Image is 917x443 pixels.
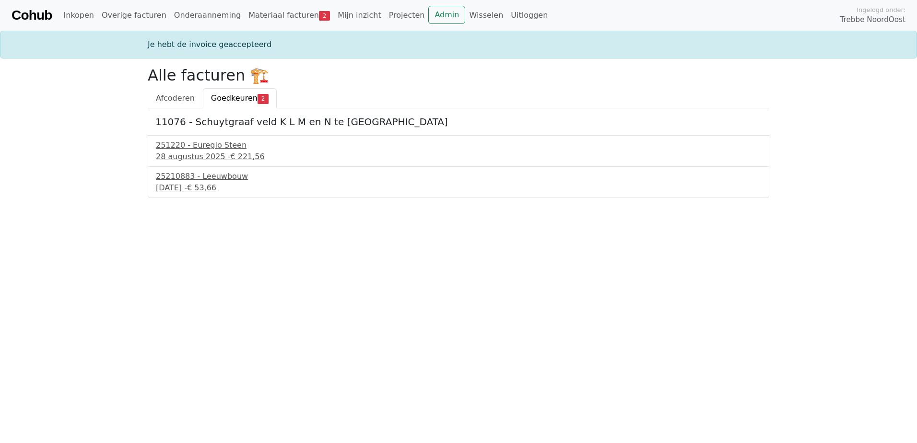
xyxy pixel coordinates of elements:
[148,88,203,108] a: Afcoderen
[156,93,195,103] span: Afcoderen
[156,171,761,194] a: 25210883 - Leeuwbouw[DATE] -€ 53,66
[334,6,385,25] a: Mijn inzicht
[98,6,170,25] a: Overige facturen
[155,116,762,128] h5: 11076 - Schuytgraaf veld K L M en N te [GEOGRAPHIC_DATA]
[507,6,552,25] a: Uitloggen
[142,39,775,50] div: Je hebt de invoice geaccepteerd
[156,140,761,151] div: 251220 - Euregio Steen
[156,182,761,194] div: [DATE] -
[156,171,761,182] div: 25210883 - Leeuwbouw
[258,94,269,104] span: 2
[148,66,769,84] h2: Alle facturen 🏗️
[319,11,330,21] span: 2
[12,4,52,27] a: Cohub
[385,6,429,25] a: Projecten
[211,93,258,103] span: Goedkeuren
[465,6,507,25] a: Wisselen
[840,14,905,25] span: Trebbe NoordOost
[857,5,905,14] span: Ingelogd onder:
[156,140,761,163] a: 251220 - Euregio Steen28 augustus 2025 -€ 221,56
[156,151,761,163] div: 28 augustus 2025 -
[187,183,216,192] span: € 53,66
[170,6,245,25] a: Onderaanneming
[59,6,97,25] a: Inkopen
[230,152,264,161] span: € 221,56
[428,6,465,24] a: Admin
[245,6,334,25] a: Materiaal facturen2
[203,88,277,108] a: Goedkeuren2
